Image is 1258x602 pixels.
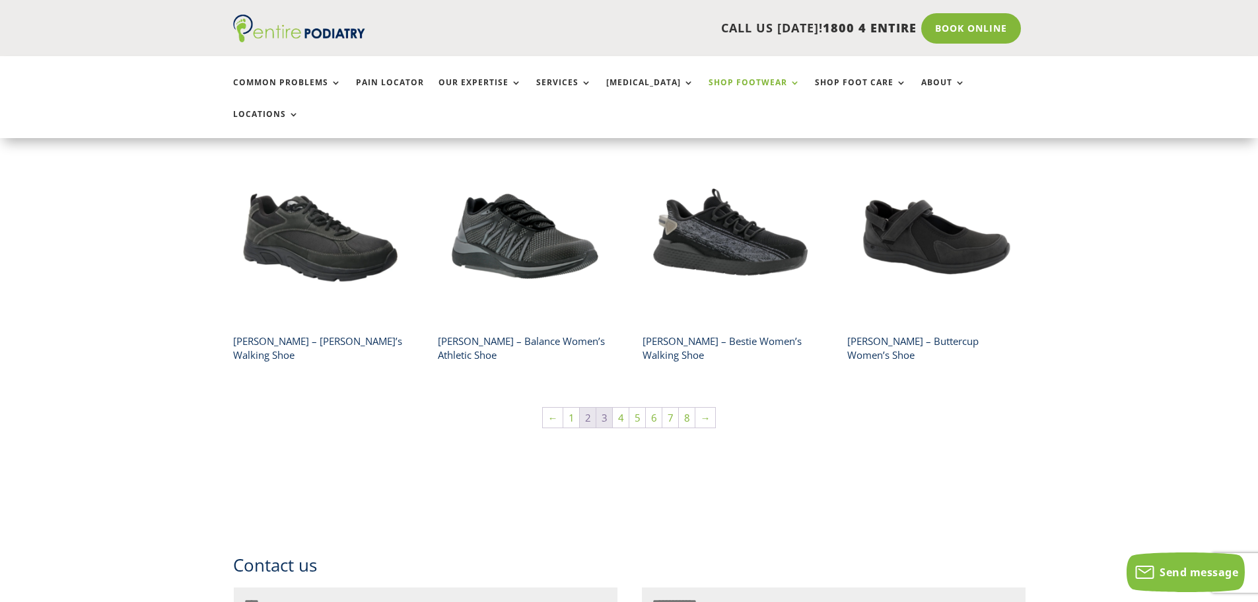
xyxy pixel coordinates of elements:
[438,149,613,367] a: balance drew shoe black athletic shoe entire podiatry[PERSON_NAME] – Balance Women’s Athletic Shoe
[823,20,917,36] span: 1800 4 ENTIRE
[1160,565,1238,580] span: Send message
[563,408,579,428] a: Page 1
[679,408,695,428] a: Page 8
[921,13,1021,44] a: Book Online
[580,408,596,428] span: Page 2
[233,149,408,367] a: aaron drew shoe black mens walking shoe entire podiatry[PERSON_NAME] – [PERSON_NAME]’s Walking Shoe
[643,149,818,324] img: bestie drew shoe athletic walking shoe entire podiatry
[438,78,522,106] a: Our Expertise
[1127,552,1245,592] button: Send message
[643,149,818,367] a: bestie drew shoe athletic walking shoe entire podiatry[PERSON_NAME] – Bestie Women’s Walking Shoe
[847,149,1022,324] img: buttercup drew shoe black casual shoe entire podiatry
[233,32,365,45] a: Entire Podiatry
[233,78,341,106] a: Common Problems
[536,78,592,106] a: Services
[847,330,1022,367] h2: [PERSON_NAME] – Buttercup Women’s Shoe
[643,330,818,367] h2: [PERSON_NAME] – Bestie Women’s Walking Shoe
[695,408,715,428] a: →
[438,149,613,324] img: balance drew shoe black athletic shoe entire podiatry
[233,15,365,42] img: logo (1)
[662,408,678,428] a: Page 7
[596,408,612,428] a: Page 3
[543,408,563,428] a: ←
[438,330,613,367] h2: [PERSON_NAME] – Balance Women’s Athletic Shoe
[847,149,1022,367] a: buttercup drew shoe black casual shoe entire podiatry[PERSON_NAME] – Buttercup Women’s Shoe
[646,408,662,428] a: Page 6
[233,110,299,138] a: Locations
[233,149,408,324] img: aaron drew shoe black mens walking shoe entire podiatry
[629,408,645,428] a: Page 5
[233,553,1026,587] h3: Contact us
[606,78,694,106] a: [MEDICAL_DATA]
[233,406,1026,434] nav: Product Pagination
[613,408,629,428] a: Page 4
[356,78,424,106] a: Pain Locator
[709,78,800,106] a: Shop Footwear
[921,78,965,106] a: About
[416,20,917,37] p: CALL US [DATE]!
[815,78,907,106] a: Shop Foot Care
[233,330,408,367] h2: [PERSON_NAME] – [PERSON_NAME]’s Walking Shoe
